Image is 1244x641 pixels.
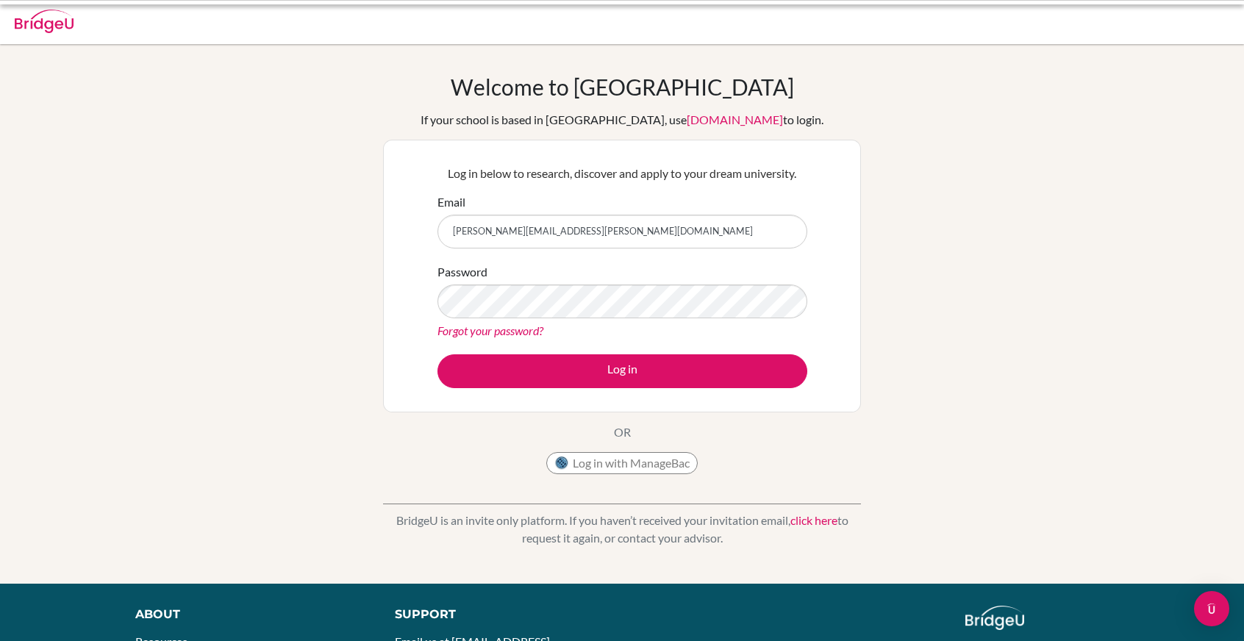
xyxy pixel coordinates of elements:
[135,606,362,623] div: About
[437,193,465,211] label: Email
[1194,591,1229,626] div: Open Intercom Messenger
[437,165,807,182] p: Log in below to research, discover and apply to your dream university.
[421,111,823,129] div: If your school is based in [GEOGRAPHIC_DATA], use to login.
[614,423,631,441] p: OR
[437,263,487,281] label: Password
[437,354,807,388] button: Log in
[965,606,1025,630] img: logo_white@2x-f4f0deed5e89b7ecb1c2cc34c3e3d731f90f0f143d5ea2071677605dd97b5244.png
[790,513,837,527] a: click here
[437,323,543,337] a: Forgot your password?
[383,512,861,547] p: BridgeU is an invite only platform. If you haven’t received your invitation email, to request it ...
[451,74,794,100] h1: Welcome to [GEOGRAPHIC_DATA]
[687,112,783,126] a: [DOMAIN_NAME]
[546,452,698,474] button: Log in with ManageBac
[15,10,74,33] img: Bridge-U
[395,606,606,623] div: Support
